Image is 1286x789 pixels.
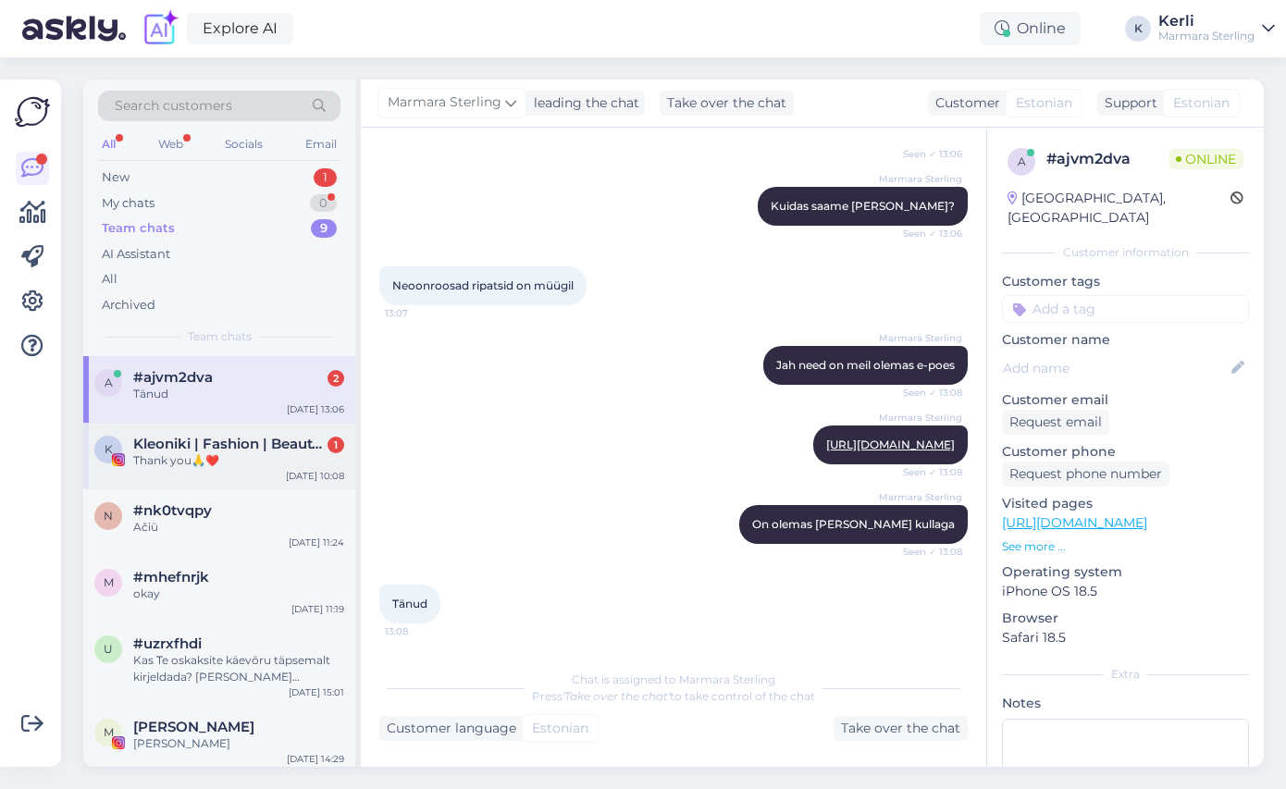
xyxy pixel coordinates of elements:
div: Thank you🙏❤️ [133,452,344,469]
span: Marmara Sterling [879,411,962,425]
div: Support [1097,93,1157,113]
p: Customer phone [1002,442,1249,462]
span: Marmara Sterling [879,490,962,504]
p: iPhone OS 18.5 [1002,582,1249,601]
div: 9 [311,219,337,238]
span: n [104,509,113,523]
p: Customer email [1002,390,1249,410]
div: Request phone number [1002,462,1169,487]
span: a [105,376,113,389]
span: u [104,642,113,656]
span: 13:07 [385,306,454,320]
div: Customer language [379,719,516,738]
input: Add name [1003,358,1228,378]
a: [URL][DOMAIN_NAME] [826,438,955,451]
div: 2 [328,370,344,387]
div: 1 [328,437,344,453]
div: [DATE] 13:06 [287,402,344,416]
div: AI Assistant [102,245,170,264]
span: Estonian [532,719,588,738]
div: Kerli [1158,14,1255,29]
div: All [98,132,119,156]
span: Marmara Sterling [879,172,962,186]
div: Ačiū [133,519,344,536]
div: [DATE] 15:01 [289,685,344,699]
div: K [1125,16,1151,42]
div: Take over the chat [660,91,794,116]
div: leading the chat [526,93,639,113]
p: Safari 18.5 [1002,628,1249,647]
div: New [102,168,130,187]
i: 'Take over the chat' [563,689,670,703]
div: Customer [928,93,1000,113]
p: Customer name [1002,330,1249,350]
span: Online [1169,149,1243,169]
span: Search customers [115,96,232,116]
div: Archived [102,296,155,314]
span: #ajvm2dva [133,369,213,386]
div: Web [155,132,187,156]
span: Seen ✓ 13:08 [893,465,962,479]
span: 13:08 [385,624,454,638]
span: #nk0tvqpy [133,502,212,519]
div: Marmara Sterling [1158,29,1255,43]
span: Marmara Sterling [879,331,962,345]
span: Marmara Sterling [388,92,501,113]
div: Email [302,132,340,156]
span: Marita Liepina [133,719,254,735]
a: KerliMarmara Sterling [1158,14,1275,43]
span: Estonian [1173,93,1230,113]
span: On olemas [PERSON_NAME] kullaga [752,517,955,531]
div: Take over the chat [834,716,968,741]
div: Kas Te oskaksite käevõru täpsemalt kirjeldada? [PERSON_NAME] [PERSON_NAME] umbes müügil nägite? [133,652,344,685]
span: K [105,442,113,456]
span: Kuidas saame [PERSON_NAME]? [771,199,955,213]
div: 1 [314,168,337,187]
span: a [1018,154,1026,168]
input: Add a tag [1002,295,1249,323]
span: Neoonroosad ripatsid on müügil [392,278,574,292]
span: M [104,725,114,739]
p: Browser [1002,609,1249,628]
span: m [104,575,114,589]
a: Explore AI [187,13,293,44]
div: [PERSON_NAME] [133,735,344,752]
span: Kleoniki | Fashion | Beauty | Creator [133,436,326,452]
span: Seen ✓ 13:06 [893,227,962,240]
span: Seen ✓ 13:08 [893,386,962,400]
span: Press to take control of the chat [532,689,815,703]
div: My chats [102,194,155,213]
div: Tänud [133,386,344,402]
p: Operating system [1002,562,1249,582]
div: okay [133,586,344,602]
div: # ajvm2dva [1046,148,1169,170]
span: Chat is assigned to Marmara Sterling [572,672,775,686]
span: Seen ✓ 13:08 [893,545,962,559]
img: explore-ai [141,9,179,48]
p: Notes [1002,694,1249,713]
span: #mhefnrjk [133,569,209,586]
span: Seen ✓ 13:06 [893,147,962,161]
div: [DATE] 14:29 [287,752,344,766]
div: Socials [221,132,266,156]
a: [URL][DOMAIN_NAME] [1002,514,1147,531]
div: 0 [310,194,337,213]
span: Estonian [1016,93,1072,113]
div: [DATE] 10:08 [286,469,344,483]
img: Askly Logo [15,94,50,129]
span: Tänud [392,597,427,610]
div: Customer information [1002,244,1249,261]
div: Request email [1002,410,1109,435]
div: [GEOGRAPHIC_DATA], [GEOGRAPHIC_DATA] [1008,189,1230,228]
p: See more ... [1002,538,1249,555]
div: Team chats [102,219,175,238]
div: Extra [1002,666,1249,683]
div: [DATE] 11:19 [291,602,344,616]
span: Jah need on meil olemas e-poes [776,358,955,372]
span: #uzrxfhdi [133,635,202,652]
div: All [102,270,117,289]
div: Online [980,12,1081,45]
p: Visited pages [1002,494,1249,513]
span: Team chats [188,328,252,345]
p: Customer tags [1002,272,1249,291]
